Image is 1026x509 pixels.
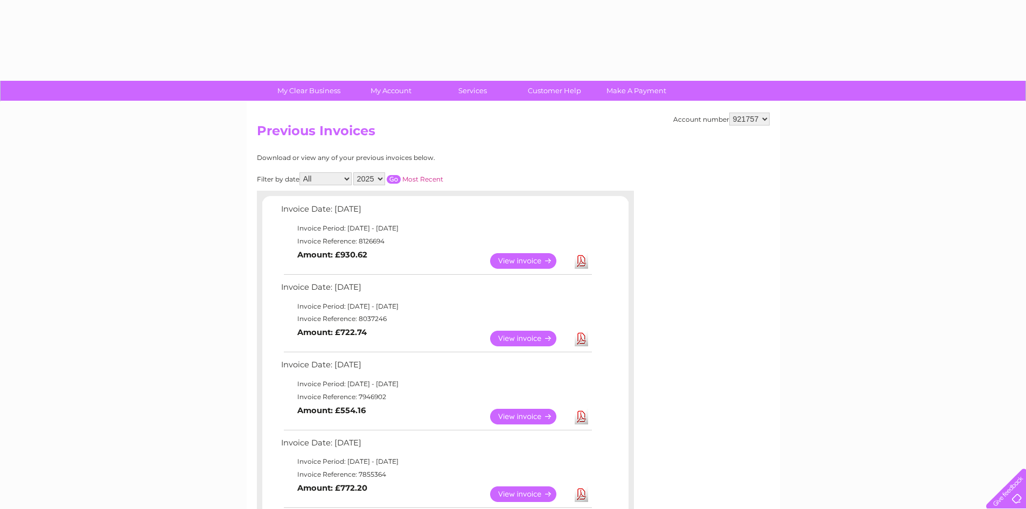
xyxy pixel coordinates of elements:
[346,81,435,101] a: My Account
[297,406,366,415] b: Amount: £554.16
[278,468,594,481] td: Invoice Reference: 7855364
[278,300,594,313] td: Invoice Period: [DATE] - [DATE]
[490,331,569,346] a: View
[673,113,770,125] div: Account number
[575,253,588,269] a: Download
[428,81,517,101] a: Services
[278,222,594,235] td: Invoice Period: [DATE] - [DATE]
[278,436,594,456] td: Invoice Date: [DATE]
[575,486,588,502] a: Download
[257,154,540,162] div: Download or view any of your previous invoices below.
[297,327,367,337] b: Amount: £722.74
[278,202,594,222] td: Invoice Date: [DATE]
[278,280,594,300] td: Invoice Date: [DATE]
[575,409,588,424] a: Download
[257,172,540,185] div: Filter by date
[510,81,599,101] a: Customer Help
[257,123,770,144] h2: Previous Invoices
[490,486,569,502] a: View
[278,455,594,468] td: Invoice Period: [DATE] - [DATE]
[490,253,569,269] a: View
[297,483,367,493] b: Amount: £772.20
[278,312,594,325] td: Invoice Reference: 8037246
[402,175,443,183] a: Most Recent
[278,391,594,403] td: Invoice Reference: 7946902
[575,331,588,346] a: Download
[264,81,353,101] a: My Clear Business
[490,409,569,424] a: View
[592,81,681,101] a: Make A Payment
[278,378,594,391] td: Invoice Period: [DATE] - [DATE]
[278,235,594,248] td: Invoice Reference: 8126694
[297,250,367,260] b: Amount: £930.62
[278,358,594,378] td: Invoice Date: [DATE]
